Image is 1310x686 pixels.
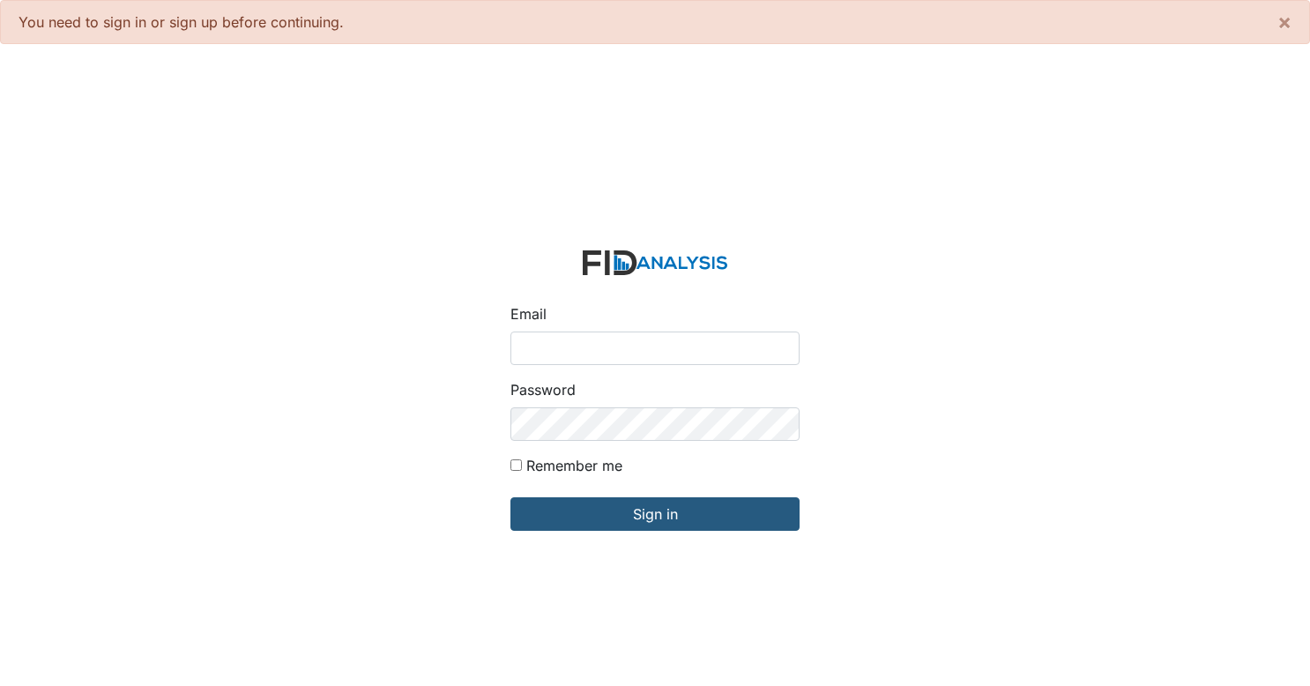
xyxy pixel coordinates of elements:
[510,497,800,531] input: Sign in
[510,303,547,324] label: Email
[1260,1,1309,43] button: ×
[1277,9,1291,34] span: ×
[583,250,727,276] img: logo-2fc8c6e3336f68795322cb6e9a2b9007179b544421de10c17bdaae8622450297.svg
[510,379,576,400] label: Password
[526,455,622,476] label: Remember me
